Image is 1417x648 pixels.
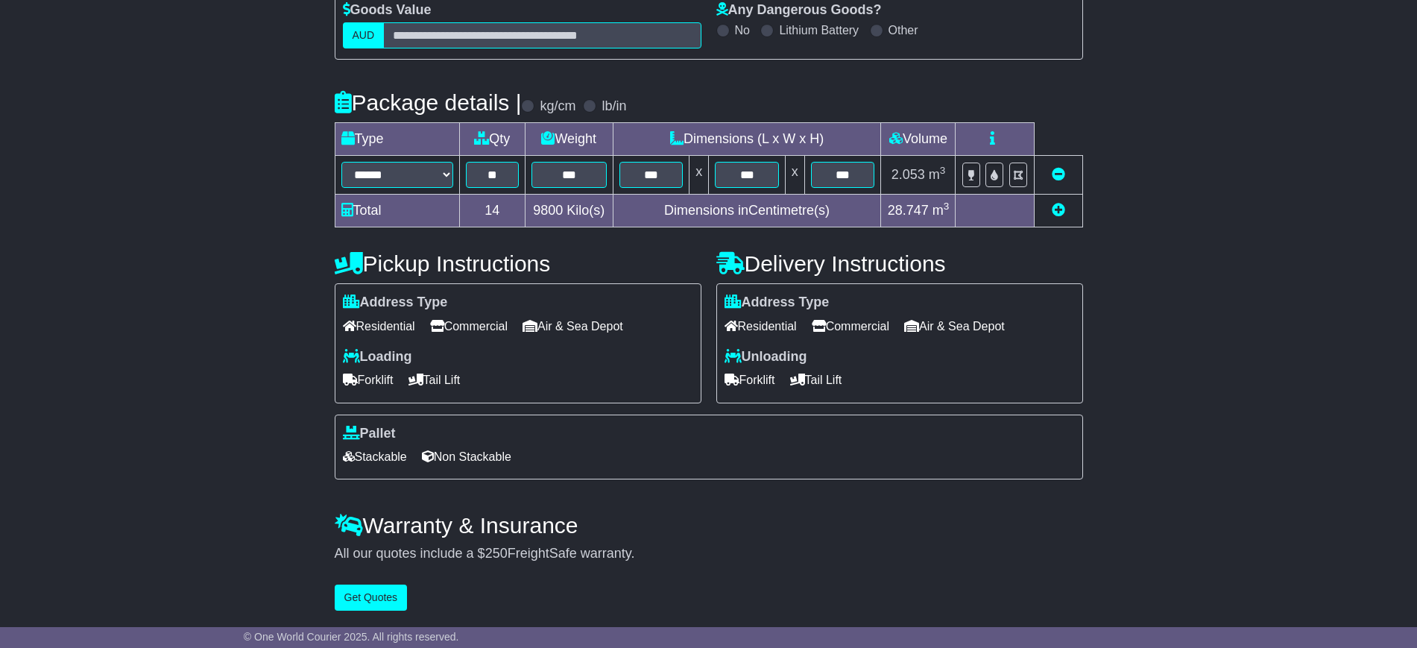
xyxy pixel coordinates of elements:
[889,23,918,37] label: Other
[929,167,946,182] span: m
[525,123,613,156] td: Weight
[343,426,396,442] label: Pallet
[533,203,563,218] span: 9800
[459,195,525,227] td: 14
[735,23,750,37] label: No
[422,445,511,468] span: Non Stackable
[725,368,775,391] span: Forklift
[613,123,881,156] td: Dimensions (L x W x H)
[790,368,842,391] span: Tail Lift
[716,2,882,19] label: Any Dangerous Goods?
[725,349,807,365] label: Unloading
[779,23,859,37] label: Lithium Battery
[891,167,925,182] span: 2.053
[689,156,709,195] td: x
[335,251,701,276] h4: Pickup Instructions
[343,349,412,365] label: Loading
[335,90,522,115] h4: Package details |
[525,195,613,227] td: Kilo(s)
[881,123,956,156] td: Volume
[725,315,797,338] span: Residential
[343,445,407,468] span: Stackable
[613,195,881,227] td: Dimensions in Centimetre(s)
[785,156,804,195] td: x
[343,295,448,311] label: Address Type
[343,22,385,48] label: AUD
[335,546,1083,562] div: All our quotes include a $ FreightSafe warranty.
[725,295,830,311] label: Address Type
[459,123,525,156] td: Qty
[1052,203,1065,218] a: Add new item
[335,123,459,156] td: Type
[408,368,461,391] span: Tail Lift
[602,98,626,115] label: lb/in
[812,315,889,338] span: Commercial
[343,315,415,338] span: Residential
[716,251,1083,276] h4: Delivery Instructions
[485,546,508,561] span: 250
[335,585,408,611] button: Get Quotes
[335,513,1083,538] h4: Warranty & Insurance
[540,98,575,115] label: kg/cm
[944,201,950,212] sup: 3
[244,631,459,643] span: © One World Courier 2025. All rights reserved.
[1052,167,1065,182] a: Remove this item
[888,203,929,218] span: 28.747
[932,203,950,218] span: m
[335,195,459,227] td: Total
[343,2,432,19] label: Goods Value
[523,315,623,338] span: Air & Sea Depot
[430,315,508,338] span: Commercial
[940,165,946,176] sup: 3
[904,315,1005,338] span: Air & Sea Depot
[343,368,394,391] span: Forklift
